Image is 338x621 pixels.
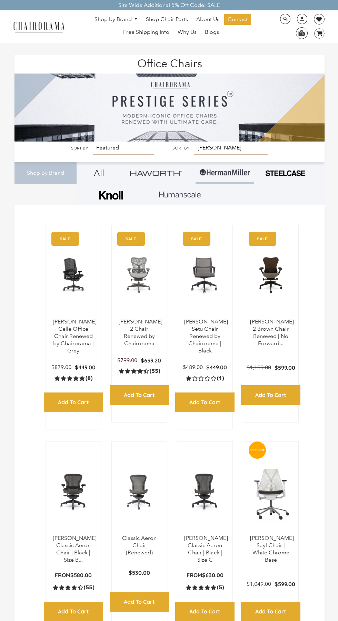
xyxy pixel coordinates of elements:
span: About Us [196,16,219,23]
a: Classic Aeron Chair (Renewed) [122,535,157,556]
text: SALE [257,237,268,241]
span: $599.00 [275,581,295,588]
span: Shop Chair Parts [146,16,188,23]
span: (8) [86,375,92,382]
span: (5) [217,584,224,591]
a: All [82,162,116,184]
a: Free Shipping Info [120,27,173,38]
span: Free Shipping Info [123,29,169,36]
a: [PERSON_NAME] Celle Office Chair Renewed by Chairorama | Grey [53,318,97,353]
a: 5.0 rating (8 votes) [54,375,92,382]
h1: Office Chairs [21,55,318,70]
span: Blogs [205,29,219,36]
a: Herman Miller Celle Office Chair Renewed by Chairorama | Grey - chairorama Herman Miller Celle Of... [53,232,94,318]
text: SALE [191,237,202,241]
a: Blogs [201,27,222,38]
input: Add to Cart [175,392,235,412]
span: $489.00 [183,364,203,370]
span: $449.00 [75,364,96,371]
span: $449.00 [206,364,227,371]
span: (55) [150,368,160,375]
a: [PERSON_NAME] Classic Aeron Chair | Black | Size B... [53,535,97,563]
a: About Us [193,14,223,25]
span: $530.00 [129,569,150,576]
input: Add to Cart [110,592,169,612]
a: Classic Aeron Chair (Renewed) - chairorama Classic Aeron Chair (Renewed) - chairorama [119,448,160,535]
nav: DesktopNavigation [71,14,270,39]
span: $599.00 [275,364,295,371]
span: $580.00 [70,572,92,579]
span: $1,049.00 [247,581,271,587]
img: Office Chairs [14,55,325,142]
img: PHOTO-2024-07-09-00-53-10-removebg-preview.png [265,169,306,177]
a: 4.5 rating (55 votes) [53,584,94,591]
a: Shop by Brand [91,14,141,25]
a: 5.0 rating (5 votes) [186,584,224,591]
text: SOLD-OUT [250,448,265,452]
img: chairorama [10,21,68,33]
a: [PERSON_NAME] 2 Chair Renewed by Chairorama [119,318,162,346]
p: From [187,572,223,579]
img: Group_4be16a4b-c81a-4a6e-a540-764d0a8faf6e.png [130,171,182,176]
a: Herman Miller Mirra 2 Chair Renewed by Chairorama - chairorama Herman Miller Mirra 2 Chair Renewe... [119,232,160,318]
a: [PERSON_NAME] Setu Chair Renewed by Chairorama | Black [184,318,228,353]
img: Frame_4.png [97,186,125,204]
a: Shop Chair Parts [142,14,191,25]
span: $799.00 [117,357,137,363]
label: Sort by [172,146,189,151]
img: Classic Aeron Chair (Renewed) - chairorama [119,448,160,535]
span: $879.00 [51,364,71,370]
img: Herman Miller Sayl Chair | White Chrome Base - chairorama [250,448,291,535]
img: Herman Miller Classic Aeron Chair | Black | Size C - chairorama [184,448,226,535]
a: Herman Miller Mirra 2 Brown Chair Renewed | No Forward Tilt | - chairorama Herman Miller Mirra 2 ... [250,232,291,318]
text: SALE [125,237,136,241]
a: [PERSON_NAME] 2 Brown Chair Renewed | No Forward... [250,318,294,346]
input: Add to Cart [241,385,300,405]
a: [PERSON_NAME] Classic Aeron Chair | Black | Size C [184,535,228,563]
input: Add to Cart [110,385,169,405]
a: 1.0 rating (1 votes) [186,375,224,382]
img: Layer_1_1.png [159,192,201,198]
img: Herman Miller Mirra 2 Chair Renewed by Chairorama - chairorama [119,232,160,318]
span: $639.20 [141,357,161,364]
div: Shop By Brand [14,162,77,184]
a: Herman Miller Classic Aeron Chair | Black | Size C - chairorama Herman Miller Classic Aeron Chair... [184,448,226,535]
img: Group-1.png [199,162,251,183]
a: Herman Miller Setu Chair Renewed by Chairorama | Black - chairorama Herman Miller Setu Chair Rene... [184,232,226,318]
span: (55) [84,584,94,591]
a: Contact [224,14,251,25]
a: Why Us [174,27,200,38]
a: 4.5 rating (55 votes) [119,367,160,375]
a: [PERSON_NAME] Sayl Chair | White Chrome Base [250,535,294,563]
a: Herman Miller Classic Aeron Chair | Black | Size B (Renewed) - chairorama Herman Miller Classic A... [53,448,94,535]
img: WhatsApp_Image_2024-07-12_at_16.23.01.webp [296,28,307,38]
input: Add to Cart [44,392,103,412]
span: (1) [217,375,224,382]
span: $630.00 [202,572,223,579]
span: Why Us [178,29,197,36]
img: Herman Miller Classic Aeron Chair | Black | Size B (Renewed) - chairorama [53,448,94,535]
p: From [55,572,92,579]
label: Sort by [71,146,88,151]
img: Herman Miller Mirra 2 Brown Chair Renewed | No Forward Tilt | - chairorama [250,232,291,318]
span: Contact [228,16,248,23]
img: Herman Miller Celle Office Chair Renewed by Chairorama | Grey - chairorama [53,232,94,318]
img: Herman Miller Setu Chair Renewed by Chairorama | Black - chairorama [184,232,226,318]
span: $1,199.00 [247,364,271,371]
a: Herman Miller Sayl Chair | White Chrome Base - chairorama Herman Miller Sayl Chair | White Chrome... [250,448,291,535]
text: SALE [59,237,70,241]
